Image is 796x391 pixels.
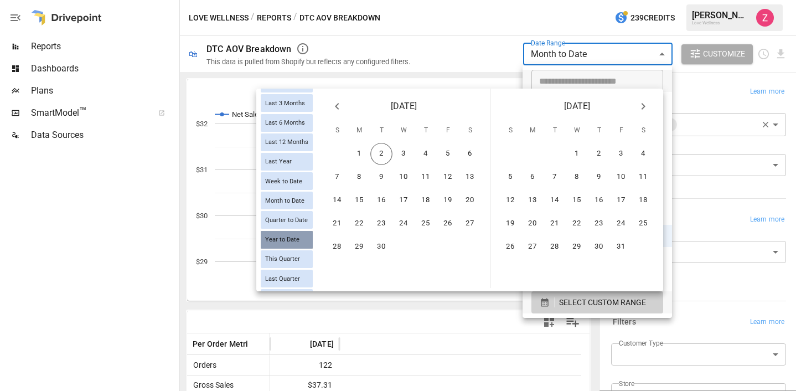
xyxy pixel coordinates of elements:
[460,120,480,142] span: Saturday
[370,143,392,165] button: 2
[348,189,370,212] button: 15
[544,166,566,188] button: 7
[523,120,542,142] span: Monday
[438,120,458,142] span: Friday
[327,120,347,142] span: Sunday
[261,217,312,224] span: Quarter to Date
[326,95,348,117] button: Previous month
[566,236,588,258] button: 29
[459,189,481,212] button: 20
[261,231,313,249] div: Year to Date
[610,213,632,235] button: 24
[567,120,587,142] span: Wednesday
[610,189,632,212] button: 17
[394,120,413,142] span: Wednesday
[588,143,610,165] button: 2
[261,255,304,263] span: This Quarter
[437,213,459,235] button: 26
[521,213,544,235] button: 20
[459,213,481,235] button: 27
[459,166,481,188] button: 13
[459,143,481,165] button: 6
[261,250,313,268] div: This Quarter
[588,189,610,212] button: 16
[348,143,370,165] button: 1
[261,178,307,185] span: Week to Date
[500,120,520,142] span: Sunday
[261,289,313,307] div: This Year
[566,189,588,212] button: 15
[326,189,348,212] button: 14
[437,143,459,165] button: 5
[261,197,309,204] span: Month to Date
[545,120,565,142] span: Tuesday
[261,172,313,190] div: Week to Date
[632,143,654,165] button: 4
[261,94,313,112] div: Last 3 Months
[521,189,544,212] button: 13
[544,236,566,258] button: 28
[392,213,415,235] button: 24
[261,275,304,282] span: Last Quarter
[370,213,392,235] button: 23
[610,143,632,165] button: 3
[632,213,654,235] button: 25
[349,120,369,142] span: Monday
[499,213,521,235] button: 19
[437,166,459,188] button: 12
[326,166,348,188] button: 7
[566,213,588,235] button: 22
[261,100,309,107] span: Last 3 Months
[261,119,309,126] span: Last 6 Months
[348,166,370,188] button: 8
[261,236,304,243] span: Year to Date
[415,189,437,212] button: 18
[348,213,370,235] button: 22
[588,236,610,258] button: 30
[521,166,544,188] button: 6
[326,213,348,235] button: 21
[415,166,437,188] button: 11
[588,166,610,188] button: 9
[499,189,521,212] button: 12
[261,133,313,151] div: Last 12 Months
[415,143,437,165] button: 4
[326,236,348,258] button: 28
[499,166,521,188] button: 5
[566,143,588,165] button: 1
[544,189,566,212] button: 14
[261,270,313,287] div: Last Quarter
[370,236,392,258] button: 30
[261,153,313,171] div: Last Year
[589,120,609,142] span: Thursday
[261,211,313,229] div: Quarter to Date
[564,99,590,114] span: [DATE]
[559,296,646,310] span: SELECT CUSTOM RANGE
[632,166,654,188] button: 11
[392,166,415,188] button: 10
[415,213,437,235] button: 25
[633,120,653,142] span: Saturday
[588,213,610,235] button: 23
[392,189,415,212] button: 17
[391,99,417,114] span: [DATE]
[370,189,392,212] button: 16
[261,192,313,209] div: Month to Date
[610,236,632,258] button: 31
[566,166,588,188] button: 8
[632,95,654,117] button: Next month
[611,120,631,142] span: Friday
[416,120,436,142] span: Thursday
[544,213,566,235] button: 21
[392,143,415,165] button: 3
[370,166,392,188] button: 9
[371,120,391,142] span: Tuesday
[531,291,663,313] button: SELECT CUSTOM RANGE
[348,236,370,258] button: 29
[610,166,632,188] button: 10
[632,189,654,212] button: 18
[261,138,313,146] span: Last 12 Months
[261,158,296,165] span: Last Year
[521,236,544,258] button: 27
[499,236,521,258] button: 26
